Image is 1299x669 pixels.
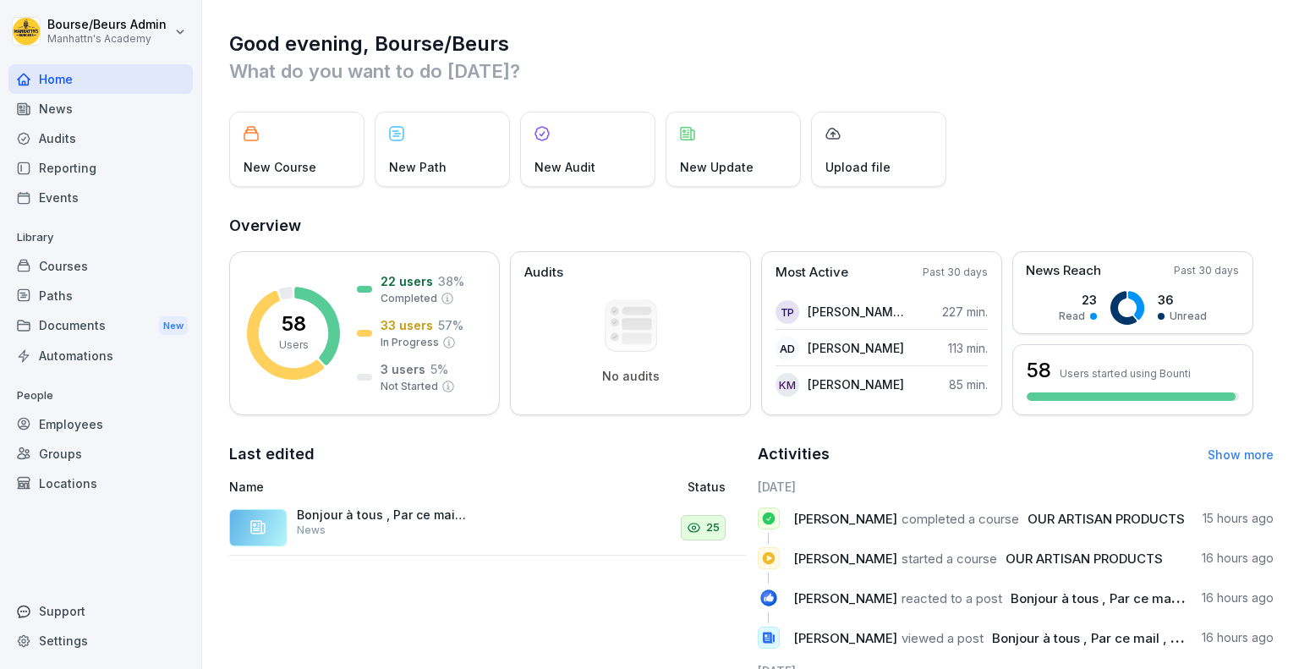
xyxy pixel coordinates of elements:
[438,272,464,290] p: 38 %
[229,58,1274,85] p: What do you want to do [DATE]?
[793,630,897,646] span: [PERSON_NAME]
[793,590,897,606] span: [PERSON_NAME]
[229,478,546,496] p: Name
[793,511,897,527] span: [PERSON_NAME]
[793,551,897,567] span: [PERSON_NAME]
[524,263,563,282] p: Audits
[902,590,1002,606] span: reacted to a post
[902,630,984,646] span: viewed a post
[297,507,466,523] p: Bonjour à tous , Par ce mail , nous vous notifions que les modules de formation ont été mis à jou...
[1059,309,1085,324] p: Read
[47,33,167,45] p: Manhattn's Academy
[902,551,997,567] span: started a course
[1170,309,1207,324] p: Unread
[381,335,439,350] p: In Progress
[776,373,799,397] div: KM
[949,376,988,393] p: 85 min.
[776,300,799,324] div: tp
[1026,261,1101,281] p: News Reach
[1060,367,1191,380] p: Users started using Bounti
[159,316,188,336] div: New
[8,310,193,342] a: DocumentsNew
[923,265,988,280] p: Past 30 days
[8,153,193,183] a: Reporting
[808,303,905,321] p: [PERSON_NAME] petit
[381,379,438,394] p: Not Started
[8,281,193,310] a: Paths
[808,339,904,357] p: [PERSON_NAME]
[8,439,193,469] a: Groups
[1203,510,1274,527] p: 15 hours ago
[1202,629,1274,646] p: 16 hours ago
[229,501,746,556] a: Bonjour à tous , Par ce mail , nous vous notifions que les modules de formation ont été mis à jou...
[602,369,660,384] p: No audits
[8,224,193,251] p: Library
[758,442,830,466] h2: Activities
[1006,551,1163,567] span: OUR ARTISAN PRODUCTS
[244,158,316,176] p: New Course
[8,94,193,123] a: News
[8,183,193,212] a: Events
[47,18,167,32] p: Bourse/Beurs Admin
[1028,511,1185,527] span: OUR ARTISAN PRODUCTS
[430,360,448,378] p: 5 %
[8,310,193,342] div: Documents
[688,478,726,496] p: Status
[438,316,463,334] p: 57 %
[229,30,1274,58] h1: Good evening, Bourse/Beurs
[1208,447,1274,462] a: Show more
[902,511,1019,527] span: completed a course
[229,442,746,466] h2: Last edited
[534,158,595,176] p: New Audit
[948,339,988,357] p: 113 min.
[1174,263,1239,278] p: Past 30 days
[1059,291,1097,309] p: 23
[776,263,848,282] p: Most Active
[8,64,193,94] a: Home
[706,519,720,536] p: 25
[942,303,988,321] p: 227 min.
[8,626,193,655] a: Settings
[1202,550,1274,567] p: 16 hours ago
[1202,589,1274,606] p: 16 hours ago
[8,382,193,409] p: People
[8,341,193,370] a: Automations
[297,523,326,538] p: News
[8,123,193,153] a: Audits
[229,214,1274,238] h2: Overview
[282,314,306,334] p: 58
[279,337,309,353] p: Users
[680,158,754,176] p: New Update
[8,409,193,439] a: Employees
[381,272,433,290] p: 22 users
[381,360,425,378] p: 3 users
[381,316,433,334] p: 33 users
[776,337,799,360] div: AD
[808,376,904,393] p: [PERSON_NAME]
[1027,356,1051,385] h3: 58
[381,291,437,306] p: Completed
[8,596,193,626] div: Support
[8,251,193,281] a: Courses
[389,158,447,176] p: New Path
[758,478,1274,496] h6: [DATE]
[1158,291,1207,309] p: 36
[8,469,193,498] a: Locations
[825,158,891,176] p: Upload file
